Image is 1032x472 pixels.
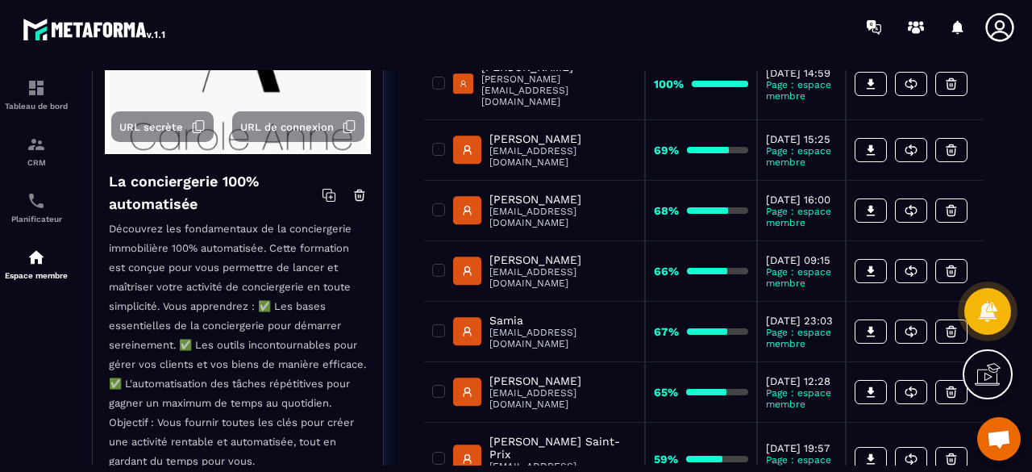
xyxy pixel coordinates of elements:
[766,194,837,206] p: [DATE] 16:00
[109,170,322,215] h4: La conciergerie 100% automatisée
[766,133,837,145] p: [DATE] 15:25
[654,77,684,90] strong: 100%
[453,193,636,228] a: [PERSON_NAME][EMAIL_ADDRESS][DOMAIN_NAME]
[766,145,837,168] p: Page : espace membre
[489,327,636,349] p: [EMAIL_ADDRESS][DOMAIN_NAME]
[489,387,636,410] p: [EMAIL_ADDRESS][DOMAIN_NAME]
[232,111,364,142] button: URL de connexion
[489,253,636,266] p: [PERSON_NAME]
[766,206,837,228] p: Page : espace membre
[453,61,636,107] a: [PERSON_NAME][PERSON_NAME][EMAIL_ADDRESS][DOMAIN_NAME]
[766,266,837,289] p: Page : espace membre
[119,121,183,133] span: URL secrète
[453,132,636,168] a: [PERSON_NAME][EMAIL_ADDRESS][DOMAIN_NAME]
[4,271,69,280] p: Espace membre
[654,325,679,338] strong: 67%
[4,215,69,223] p: Planificateur
[654,453,678,466] strong: 59%
[654,386,678,399] strong: 65%
[977,417,1021,461] a: Ouvrir le chat
[453,314,636,349] a: Samia[EMAIL_ADDRESS][DOMAIN_NAME]
[766,442,837,454] p: [DATE] 19:57
[4,158,69,167] p: CRM
[489,266,636,289] p: [EMAIL_ADDRESS][DOMAIN_NAME]
[766,79,837,102] p: Page : espace membre
[111,111,214,142] button: URL secrète
[481,73,636,107] p: [PERSON_NAME][EMAIL_ADDRESS][DOMAIN_NAME]
[489,314,636,327] p: Samia
[27,135,46,154] img: formation
[489,145,636,168] p: [EMAIL_ADDRESS][DOMAIN_NAME]
[27,78,46,98] img: formation
[27,248,46,267] img: automations
[654,144,679,157] strong: 69%
[766,67,837,79] p: [DATE] 14:59
[489,206,636,228] p: [EMAIL_ADDRESS][DOMAIN_NAME]
[453,253,636,289] a: [PERSON_NAME][EMAIL_ADDRESS][DOMAIN_NAME]
[23,15,168,44] img: logo
[766,327,837,349] p: Page : espace membre
[766,254,837,266] p: [DATE] 09:15
[4,236,69,292] a: automationsautomationsEspace membre
[766,375,837,387] p: [DATE] 12:28
[766,315,837,327] p: [DATE] 23:03
[489,374,636,387] p: [PERSON_NAME]
[654,265,679,278] strong: 66%
[27,191,46,211] img: scheduler
[453,374,636,410] a: [PERSON_NAME][EMAIL_ADDRESS][DOMAIN_NAME]
[4,179,69,236] a: schedulerschedulerPlanificateur
[654,204,679,217] strong: 68%
[766,387,837,410] p: Page : espace membre
[240,121,334,133] span: URL de connexion
[489,193,636,206] p: [PERSON_NAME]
[4,102,69,111] p: Tableau de bord
[489,435,636,461] p: [PERSON_NAME] Saint-Prix
[4,123,69,179] a: formationformationCRM
[489,132,636,145] p: [PERSON_NAME]
[4,66,69,123] a: formationformationTableau de bord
